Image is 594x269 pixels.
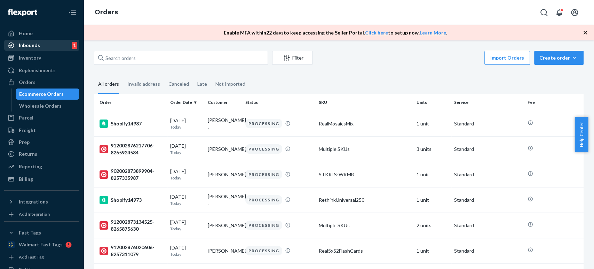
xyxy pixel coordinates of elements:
[100,218,165,232] div: 912002873134525-8265875630
[4,174,79,185] a: Billing
[245,221,282,230] div: PROCESSING
[4,137,79,148] a: Prep
[414,213,451,238] td: 2 units
[316,136,414,162] td: Multiple SKUs
[454,247,522,254] p: Standard
[575,117,588,152] button: Help Center
[454,171,522,178] p: Standard
[197,75,207,93] div: Late
[4,227,79,238] button: Fast Tags
[94,94,167,111] th: Order
[170,219,202,232] div: [DATE]
[316,94,414,111] th: SKU
[414,238,451,263] td: 1 unit
[168,75,189,93] div: Canceled
[16,89,80,100] a: Ecommerce Orders
[170,175,202,181] p: Today
[414,187,451,213] td: 1 unit
[8,9,37,16] img: Flexport logo
[170,168,202,181] div: [DATE]
[19,241,63,248] div: Walmart Fast Tags
[19,127,36,134] div: Freight
[95,8,118,16] a: Orders
[215,75,245,93] div: Not Imported
[4,161,79,172] a: Reporting
[208,99,240,105] div: Customer
[72,42,77,49] div: 1
[170,143,202,155] div: [DATE]
[170,251,202,257] p: Today
[4,239,79,250] a: Walmart Fast Tags
[245,119,282,128] div: PROCESSING
[537,6,551,20] button: Open Search Box
[245,195,282,205] div: PROCESSING
[94,51,268,65] input: Search orders
[170,244,202,257] div: [DATE]
[205,136,243,162] td: [PERSON_NAME]
[414,111,451,136] td: 1 unit
[19,54,41,61] div: Inventory
[4,148,79,160] a: Returns
[65,6,79,20] button: Close Navigation
[414,136,451,162] td: 3 units
[127,75,160,93] div: Invalid address
[19,30,33,37] div: Home
[100,142,165,156] div: 912002876217706-8265924584
[525,94,584,111] th: Fee
[484,51,530,65] button: Import Orders
[100,120,165,128] div: Shopify14987
[245,170,282,179] div: PROCESSING
[19,211,50,217] div: Add Integration
[205,213,243,238] td: [PERSON_NAME]
[205,238,243,263] td: [PERSON_NAME]
[245,144,282,154] div: PROCESSING
[19,139,30,146] div: Prep
[4,253,79,261] a: Add Fast Tag
[4,112,79,123] a: Parcel
[19,102,62,109] div: Wholesale Orders
[272,51,312,65] button: Filter
[534,51,584,65] button: Create order
[414,94,451,111] th: Units
[451,94,525,111] th: Service
[4,40,79,51] a: Inbounds1
[19,163,42,170] div: Reporting
[19,229,41,236] div: Fast Tags
[98,75,119,94] div: All orders
[170,193,202,206] div: [DATE]
[4,125,79,136] a: Freight
[414,162,451,187] td: 1 unit
[19,67,56,74] div: Replenishments
[568,6,581,20] button: Open account menu
[552,6,566,20] button: Open notifications
[316,213,414,238] td: Multiple SKUs
[539,54,578,61] div: Create order
[454,146,522,153] p: Standard
[4,28,79,39] a: Home
[205,187,243,213] td: [PERSON_NAME] .
[205,111,243,136] td: [PERSON_NAME] .
[170,226,202,232] p: Today
[170,124,202,130] p: Today
[205,162,243,187] td: [PERSON_NAME]
[4,210,79,218] a: Add Integration
[454,222,522,229] p: Standard
[19,91,64,98] div: Ecommerce Orders
[4,77,79,88] a: Orders
[4,65,79,76] a: Replenishments
[319,120,411,127] div: RealMosaicsMix
[224,29,447,36] p: Enable MFA within 22 days to keep accessing the Seller Portal. to setup now. .
[319,247,411,254] div: Real5x52FlashCards
[454,197,522,203] p: Standard
[19,42,40,49] div: Inbounds
[420,30,446,36] a: Learn More
[243,94,316,111] th: Status
[19,79,35,86] div: Orders
[319,171,411,178] div: STKRLS-WKMB
[4,196,79,207] button: Integrations
[170,200,202,206] p: Today
[272,54,312,61] div: Filter
[19,114,33,121] div: Parcel
[454,120,522,127] p: Standard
